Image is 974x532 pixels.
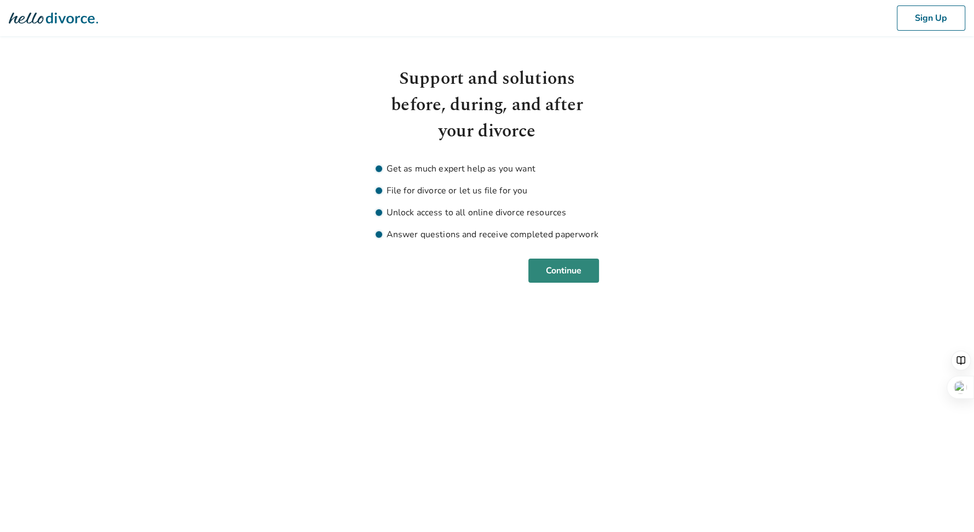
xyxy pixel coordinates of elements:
[376,184,599,197] li: File for divorce or let us file for you
[376,162,599,175] li: Get as much expert help as you want
[897,5,965,31] button: Sign Up
[376,206,599,219] li: Unlock access to all online divorce resources
[528,259,599,283] button: Continue
[376,228,599,241] li: Answer questions and receive completed paperwork
[376,66,599,145] h1: Support and solutions before, during, and after your divorce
